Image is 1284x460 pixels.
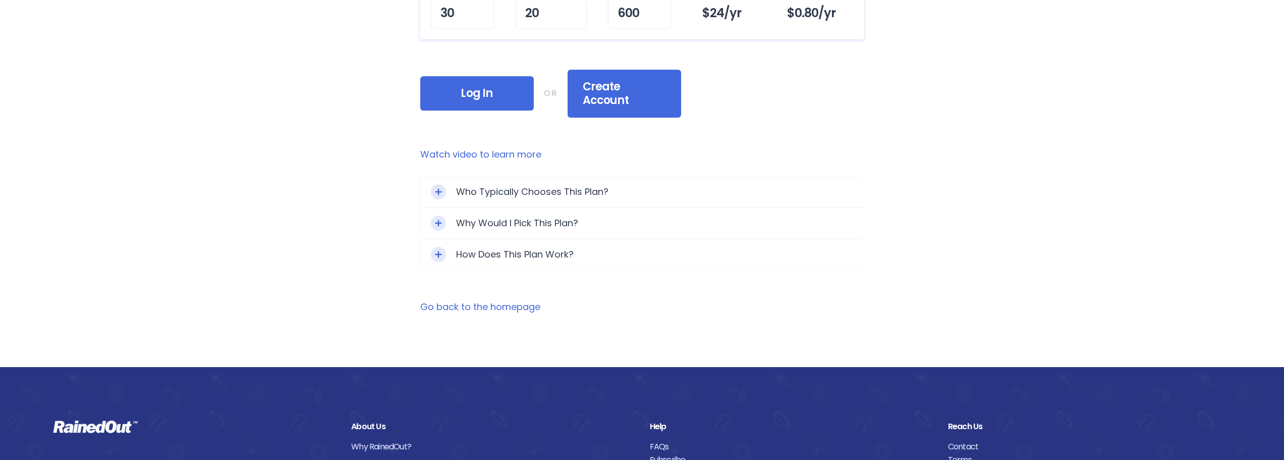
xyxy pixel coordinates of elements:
a: FAQs [650,440,933,453]
div: Reach Us [948,420,1231,433]
div: Toggle Expand [431,247,446,262]
div: Toggle Expand [431,216,446,231]
span: Create Account [583,80,666,108]
div: Log In [420,76,534,111]
a: Go back to the homepage [420,300,540,313]
a: Why RainedOut? [351,440,634,453]
a: Watch video to learn more [420,148,864,161]
div: Help [650,420,933,433]
a: Contact [948,440,1231,453]
div: Toggle ExpandWho Typically Chooses This Plan? [421,177,864,207]
div: Toggle ExpandHow Does This Plan Work? [421,239,864,270]
div: OR [544,87,557,100]
span: Log In [435,86,519,100]
div: Create Account [568,70,681,118]
div: Toggle ExpandWhy Would I Pick This Plan? [421,208,864,238]
div: About Us [351,420,634,433]
div: Toggle Expand [431,184,446,199]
